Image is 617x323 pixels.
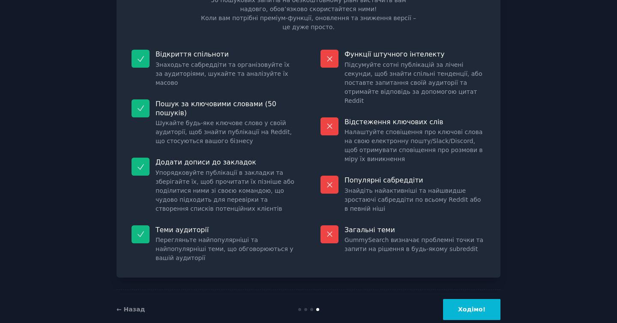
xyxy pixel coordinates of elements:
font: Налаштуйте сповіщення про ключові слова на свою електронну пошту/Slack/Discord, щоб отримувати сп... [344,129,483,162]
font: Упорядковуйте публікації в закладки та зберігайте їх, щоб прочитати їх пізніше або поділитися ним... [156,169,294,212]
font: Теми аудиторії [156,226,209,234]
font: GummySearch визначає проблемні точки та запити на рішення в будь-якому subreddit [344,236,483,252]
font: Знаходьте сабреддіти та організовуйте їх за аудиторіями, шукайте та аналізуйте їх масово [156,61,290,86]
font: Функції штучного інтелекту [344,50,445,58]
font: Загальні теми [344,226,395,234]
font: Відстеження ключових слів [344,118,443,126]
font: Перегляньте найпопулярніші та найпопулярніші теми, що обговорюються у вашій аудиторії [156,236,294,261]
font: Популярні сабреддіти [344,176,423,184]
font: Пошук за ключовими словами (50 пошуків) [156,100,276,117]
font: Шукайте будь-яке ключове слово у своїй аудиторії, щоб знайти публікації на Reddit, що стосуються ... [156,120,292,144]
a: ← Назад [117,306,145,313]
font: Коли вам потрібні преміум-функції, оновлення та зниження версії – це дуже просто. [201,15,416,30]
font: Додати дописи до закладок [156,158,256,166]
font: Ходімо! [458,306,485,313]
font: Відкриття спільноти [156,50,229,58]
button: Ходімо! [443,299,500,320]
font: Підсумуйте сотні публікацій за лічені секунди, щоб знайти спільні тенденції, або поставте запитан... [344,61,482,104]
font: Знайдіть найактивніші та найшвидше зростаючі сабреддіти по всьому Reddit або в певній ніші [344,187,481,212]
